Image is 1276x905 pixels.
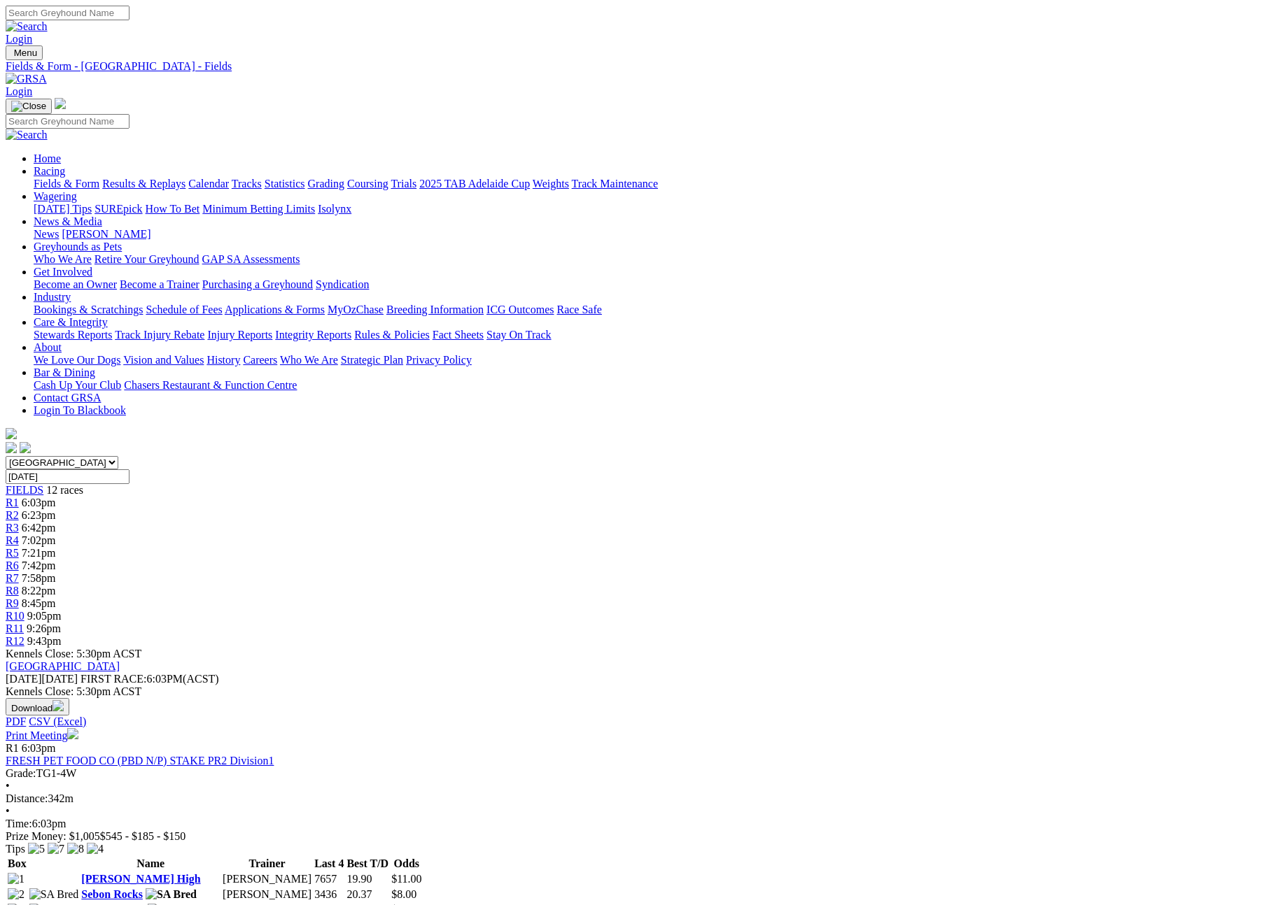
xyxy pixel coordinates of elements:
[6,805,10,817] span: •
[6,742,19,754] span: R1
[22,509,56,521] span: 6:23pm
[486,329,551,341] a: Stay On Track
[6,597,19,609] a: R9
[6,484,43,496] a: FIELDS
[6,767,36,779] span: Grade:
[6,45,43,60] button: Toggle navigation
[6,560,19,571] span: R6
[81,873,200,885] a: [PERSON_NAME] High
[6,610,24,622] a: R10
[6,585,19,597] a: R8
[6,673,78,685] span: [DATE]
[6,698,69,715] button: Download
[308,178,344,190] a: Grading
[6,648,141,660] span: Kennels Close: 5:30pm ACST
[6,85,32,97] a: Login
[34,215,102,227] a: News & Media
[243,354,277,366] a: Careers
[115,329,204,341] a: Track Injury Rebate
[34,253,92,265] a: Who We Are
[6,547,19,559] span: R5
[318,203,351,215] a: Isolynx
[22,597,56,609] span: 8:45pm
[354,329,430,341] a: Rules & Policies
[391,873,421,885] span: $11.00
[34,316,108,328] a: Care & Integrity
[52,700,64,711] img: download.svg
[6,522,19,534] span: R3
[34,329,112,341] a: Stewards Reports
[22,572,56,584] span: 7:58pm
[27,622,61,634] span: 9:26pm
[572,178,658,190] a: Track Maintenance
[419,178,530,190] a: 2025 TAB Adelaide Cup
[314,888,344,902] td: 3436
[346,888,389,902] td: 20.37
[6,755,274,767] a: FRESH PET FOOD CO (PBD N/P) STAKE PR2 Division1
[6,622,24,634] span: R11
[100,830,186,842] span: $545 - $185 - $150
[27,610,62,622] span: 9:05pm
[6,792,1270,805] div: 342m
[67,843,84,855] img: 8
[6,685,1270,698] div: Kennels Close: 5:30pm ACST
[34,228,59,240] a: News
[386,304,484,315] a: Breeding Information
[6,830,1270,843] div: Prize Money: $1,005
[34,253,1270,266] div: Greyhounds as Pets
[34,203,1270,215] div: Wagering
[14,48,37,58] span: Menu
[314,857,344,871] th: Last 4
[347,178,388,190] a: Coursing
[34,366,95,378] a: Bar & Dining
[34,379,121,391] a: Cash Up Your Club
[34,354,120,366] a: We Love Our Dogs
[341,354,403,366] a: Strategic Plan
[94,253,199,265] a: Retire Your Greyhound
[34,178,1270,190] div: Racing
[275,329,351,341] a: Integrity Reports
[6,780,10,792] span: •
[6,497,19,508] span: R1
[22,742,56,754] span: 6:03pm
[6,60,1270,73] a: Fields & Form - [GEOGRAPHIC_DATA] - Fields
[8,888,24,901] img: 2
[34,152,61,164] a: Home
[34,266,92,278] a: Get Involved
[34,203,92,215] a: [DATE] Tips
[6,534,19,546] a: R4
[391,857,422,871] th: Odds
[222,888,312,902] td: [PERSON_NAME]
[48,843,64,855] img: 7
[34,354,1270,366] div: About
[34,228,1270,241] div: News & Media
[34,404,126,416] a: Login To Blackbook
[34,165,65,177] a: Racing
[225,304,325,315] a: Applications & Forms
[391,888,416,900] span: $8.00
[87,843,104,855] img: 4
[314,872,344,886] td: 7657
[6,509,19,521] span: R2
[6,469,129,484] input: Select date
[120,278,199,290] a: Become a Trainer
[6,428,17,439] img: logo-grsa-white.png
[346,872,389,886] td: 19.90
[11,101,46,112] img: Close
[328,304,384,315] a: MyOzChase
[6,73,47,85] img: GRSA
[34,341,62,353] a: About
[6,129,48,141] img: Search
[34,379,1270,392] div: Bar & Dining
[6,635,24,647] span: R12
[391,178,416,190] a: Trials
[280,354,338,366] a: Who We Are
[80,673,219,685] span: 6:03PM(ACST)
[34,392,101,404] a: Contact GRSA
[27,635,62,647] span: 9:43pm
[202,278,313,290] a: Purchasing a Greyhound
[67,728,78,739] img: printer.svg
